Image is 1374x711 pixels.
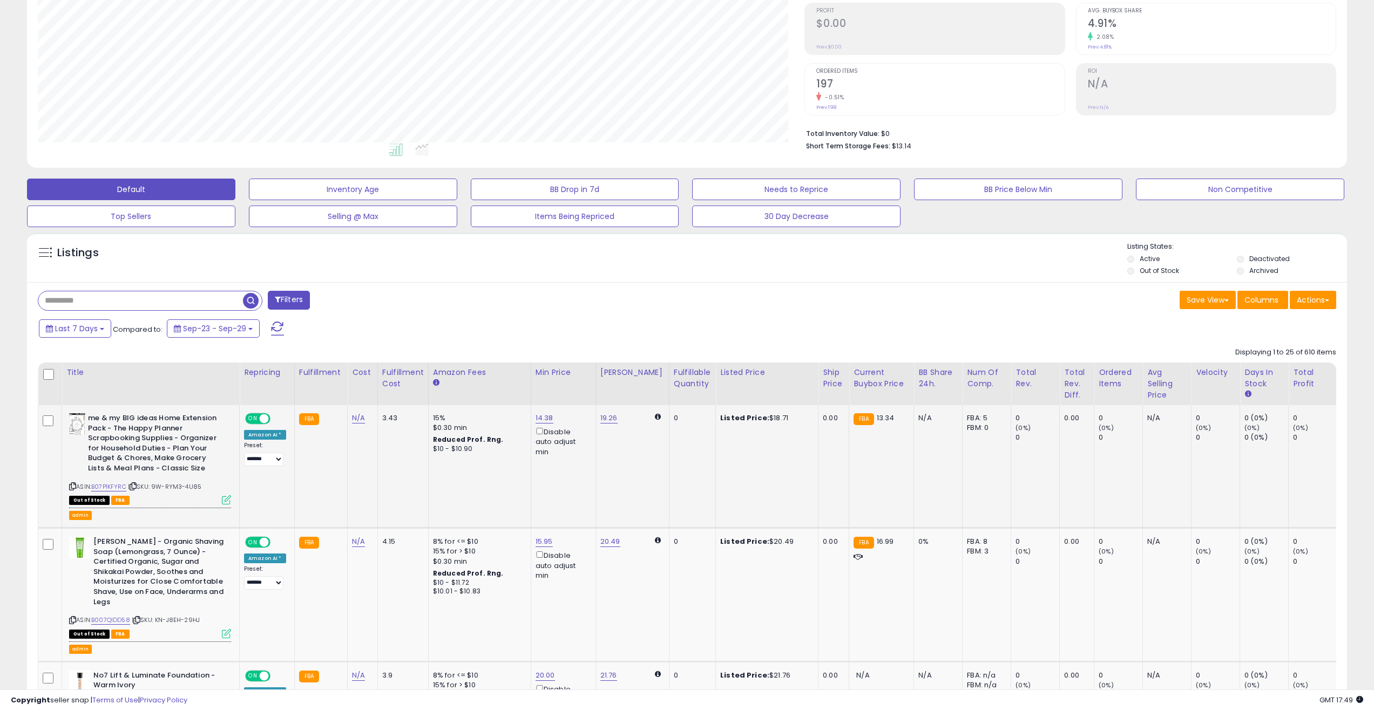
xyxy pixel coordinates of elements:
small: (0%) [1016,547,1031,556]
div: 0 [1099,413,1142,423]
div: Days In Stock [1244,367,1284,389]
div: 0 [674,537,707,546]
div: Total Profit [1293,367,1332,389]
span: ROI [1088,69,1336,74]
div: 0.00 [1064,671,1086,680]
label: Active [1140,254,1160,263]
img: 51ulENvzdYL._SL40_.jpg [69,413,85,435]
span: ON [246,538,260,547]
button: Non Competitive [1136,179,1344,200]
b: No7 Lift & Luminate Foundation - Warm Ivory [93,671,225,693]
div: Min Price [536,367,591,378]
button: Filters [268,291,310,310]
div: 8% for <= $10 [433,671,523,680]
button: 30 Day Decrease [692,206,901,227]
small: (0%) [1016,423,1031,432]
small: FBA [299,671,319,682]
label: Archived [1249,266,1278,275]
div: 0 [674,413,707,423]
div: 0 [1099,557,1142,566]
div: $0.30 min [433,557,523,566]
small: FBA [854,413,874,425]
span: | SKU: 9W-RYM3-4U85 [128,482,201,491]
div: 0% [918,537,954,546]
img: 41LiBE-M5jS._SL40_.jpg [69,537,91,558]
div: 0.00 [1064,537,1086,546]
button: Save View [1180,291,1236,309]
span: 13.34 [877,413,895,423]
div: 0.00 [823,671,841,680]
div: 0 (0%) [1244,537,1288,546]
div: 0.00 [1064,413,1086,423]
button: Inventory Age [249,179,457,200]
small: (0%) [1244,547,1260,556]
div: Total Rev. Diff. [1064,367,1089,401]
button: admin [69,645,92,654]
a: Terms of Use [92,695,138,705]
span: 2025-10-7 17:49 GMT [1319,695,1363,705]
div: Preset: [244,565,286,590]
div: 0 [1196,671,1240,680]
span: FBA [111,496,130,505]
h2: N/A [1088,78,1336,92]
div: $21.76 [720,671,810,680]
div: Listed Price [720,367,814,378]
div: N/A [918,671,954,680]
div: Fulfillment Cost [382,367,424,389]
small: Amazon Fees. [433,378,439,388]
div: Fulfillment [299,367,343,378]
small: (0%) [1293,423,1308,432]
small: (0%) [1293,547,1308,556]
div: 15% [433,413,523,423]
div: FBM: 0 [967,423,1003,433]
div: 8% for <= $10 [433,537,523,546]
label: Out of Stock [1140,266,1179,275]
a: 14.38 [536,413,553,423]
div: Disable auto adjust min [536,426,587,457]
div: Disable auto adjust min [536,549,587,580]
div: 0 [1293,557,1337,566]
div: 0 [1196,433,1240,442]
div: 3.43 [382,413,420,423]
span: Sep-23 - Sep-29 [183,323,246,334]
a: N/A [352,536,365,547]
div: 3.9 [382,671,420,680]
span: ON [246,671,260,680]
div: ASIN: [69,413,231,503]
li: $0 [806,126,1328,139]
div: 0 [1293,433,1337,442]
div: 0 [674,671,707,680]
div: Ordered Items [1099,367,1138,389]
h2: 197 [816,78,1064,92]
span: FBA [111,630,130,639]
div: Current Buybox Price [854,367,909,389]
div: 0 [1293,537,1337,546]
div: 4.15 [382,537,420,546]
div: Preset: [244,442,286,466]
div: N/A [1147,671,1183,680]
small: Days In Stock. [1244,389,1251,399]
div: 0 [1016,433,1059,442]
small: FBA [299,537,319,549]
img: 31CGFaPUgtL._SL40_.jpg [69,671,91,692]
small: FBA [299,413,319,425]
div: 0 (0%) [1244,671,1288,680]
div: 0 [1016,413,1059,423]
div: Total Rev. [1016,367,1055,389]
b: Listed Price: [720,413,769,423]
span: 16.99 [877,536,894,546]
h2: 4.91% [1088,17,1336,32]
button: Sep-23 - Sep-29 [167,319,260,338]
span: Ordered Items [816,69,1064,74]
div: 0.00 [823,413,841,423]
button: admin [69,511,92,520]
div: [PERSON_NAME] [600,367,665,378]
b: Total Inventory Value: [806,129,879,138]
span: Last 7 Days [55,323,98,334]
div: FBA: 5 [967,413,1003,423]
div: N/A [1147,413,1183,423]
div: 0 [1196,537,1240,546]
div: Velocity [1196,367,1235,378]
b: Reduced Prof. Rng. [433,435,504,444]
span: OFF [269,414,286,423]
